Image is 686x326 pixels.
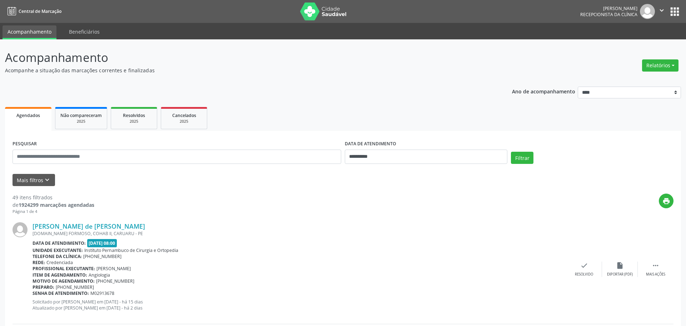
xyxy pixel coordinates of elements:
[511,152,533,164] button: Filtrar
[89,272,110,278] span: Angiologia
[580,262,588,269] i: check
[19,8,61,14] span: Central de Marcação
[16,112,40,118] span: Agendados
[640,4,655,19] img: img
[33,290,89,296] b: Senha de atendimento:
[90,290,114,296] span: M02913678
[13,194,94,201] div: 49 itens filtrados
[616,262,624,269] i: insert_drive_file
[19,201,94,208] strong: 1924299 marcações agendadas
[84,247,178,253] span: Instituto Pernambuco de Cirurgia e Ortopedia
[33,253,82,259] b: Telefone da clínica:
[13,222,28,237] img: img
[96,278,134,284] span: [PHONE_NUMBER]
[33,222,145,230] a: [PERSON_NAME] de [PERSON_NAME]
[33,266,95,272] b: Profissional executante:
[33,278,95,284] b: Motivo de agendamento:
[64,25,105,38] a: Beneficiários
[33,230,566,237] div: [DOMAIN_NAME] FORMOSO, COHAB II, CARUARU - PE
[580,11,637,18] span: Recepcionista da clínica
[658,6,666,14] i: 
[646,272,665,277] div: Mais ações
[580,5,637,11] div: [PERSON_NAME]
[13,174,55,186] button: Mais filtroskeyboard_arrow_down
[56,284,94,290] span: [PHONE_NUMBER]
[60,119,102,124] div: 2025
[5,67,478,74] p: Acompanhe a situação das marcações correntes e finalizadas
[60,112,102,118] span: Não compareceram
[13,201,94,209] div: de
[33,240,86,246] b: Data de atendimento:
[5,5,61,17] a: Central de Marcação
[33,299,566,311] p: Solicitado por [PERSON_NAME] em [DATE] - há 15 dias Atualizado por [PERSON_NAME] em [DATE] - há 2...
[668,5,681,18] button: apps
[642,59,678,72] button: Relatórios
[652,262,660,269] i: 
[3,25,56,39] a: Acompanhamento
[46,259,73,266] span: Credenciada
[166,119,202,124] div: 2025
[5,49,478,67] p: Acompanhamento
[33,259,45,266] b: Rede:
[13,138,37,150] label: PESQUISAR
[659,194,673,208] button: print
[655,4,668,19] button: 
[96,266,131,272] span: [PERSON_NAME]
[33,247,83,253] b: Unidade executante:
[345,138,396,150] label: DATA DE ATENDIMENTO
[512,87,575,96] p: Ano de acompanhamento
[607,272,633,277] div: Exportar (PDF)
[83,253,121,259] span: [PHONE_NUMBER]
[662,197,670,205] i: print
[33,272,87,278] b: Item de agendamento:
[575,272,593,277] div: Resolvido
[172,112,196,118] span: Cancelados
[13,209,94,215] div: Página 1 de 4
[123,112,145,118] span: Resolvidos
[116,119,152,124] div: 2025
[43,176,51,184] i: keyboard_arrow_down
[87,239,117,247] span: [DATE] 08:00
[33,284,54,290] b: Preparo:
